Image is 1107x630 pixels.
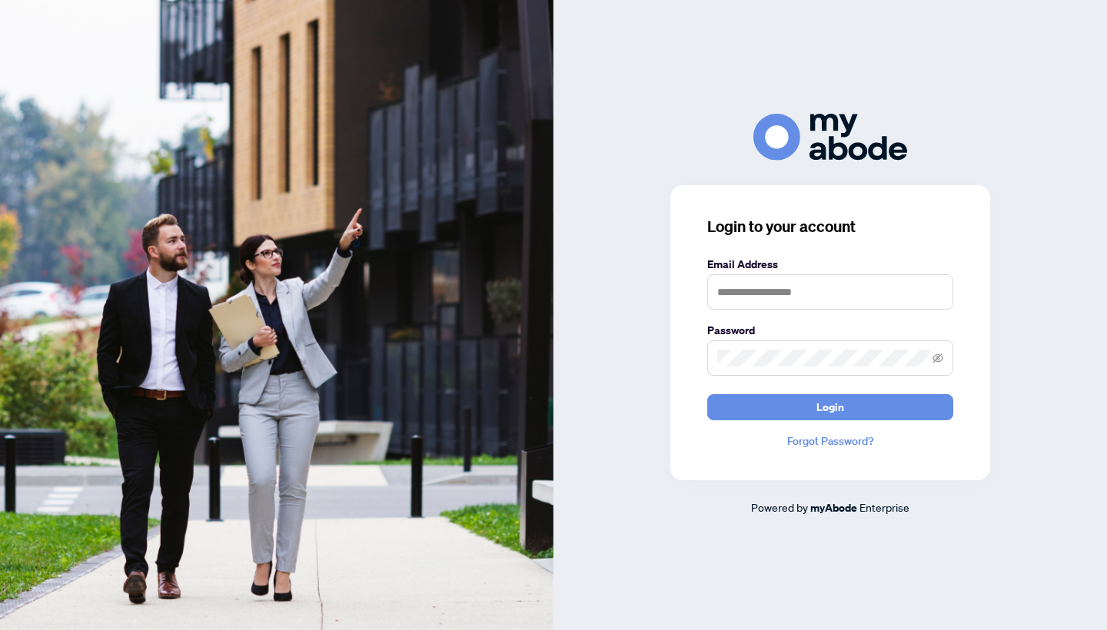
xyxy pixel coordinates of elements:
img: ma-logo [753,114,907,161]
span: Powered by [751,500,808,514]
span: eye-invisible [932,353,943,363]
a: Forgot Password? [707,433,953,449]
span: Login [816,395,844,419]
button: Login [707,394,953,420]
h3: Login to your account [707,216,953,237]
a: myAbode [810,499,857,516]
span: Enterprise [859,500,909,514]
label: Password [707,322,953,339]
label: Email Address [707,256,953,273]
